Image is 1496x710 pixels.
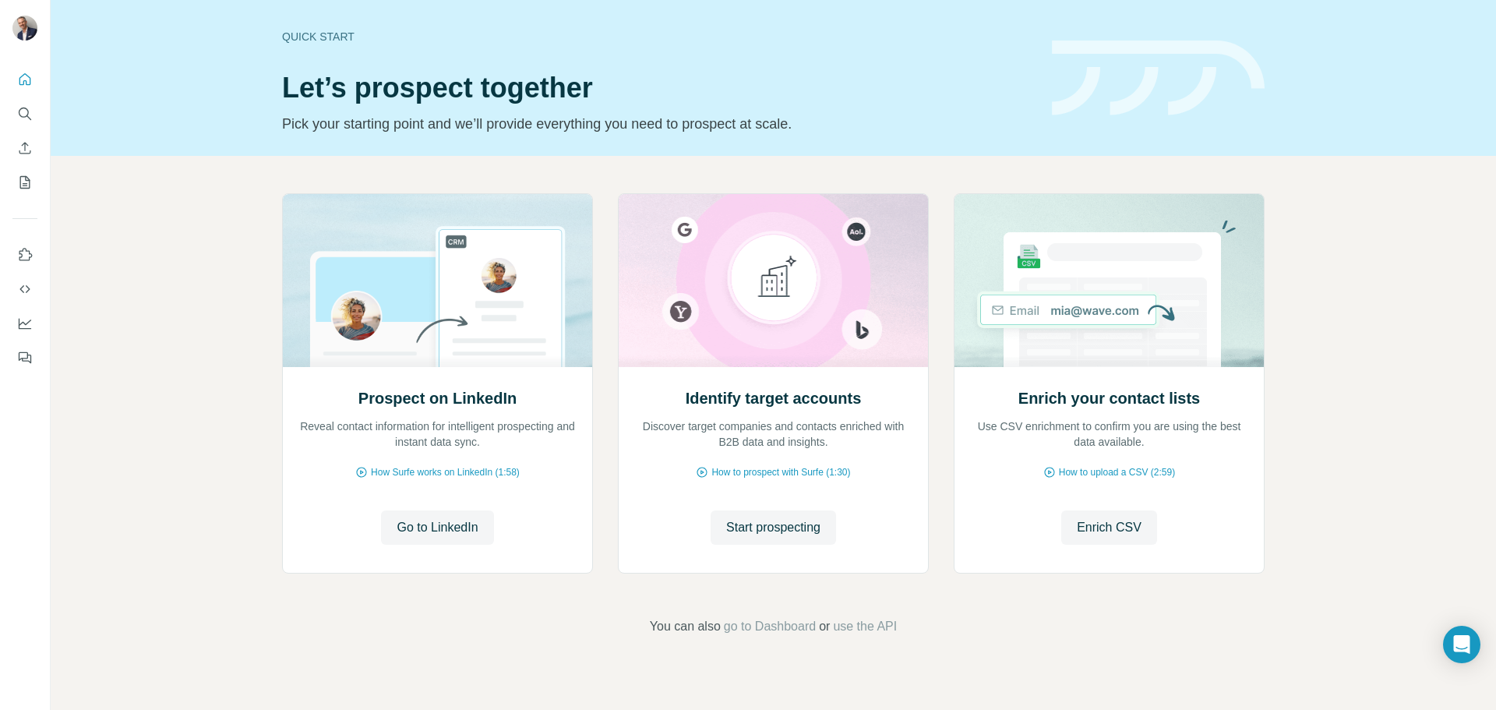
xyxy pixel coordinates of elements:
[12,309,37,337] button: Dashboard
[634,419,912,450] p: Discover target companies and contacts enriched with B2B data and insights.
[1077,518,1141,537] span: Enrich CSV
[358,387,517,409] h2: Prospect on LinkedIn
[12,241,37,269] button: Use Surfe on LinkedIn
[1059,465,1175,479] span: How to upload a CSV (2:59)
[12,16,37,41] img: Avatar
[618,194,929,367] img: Identify target accounts
[381,510,493,545] button: Go to LinkedIn
[12,65,37,94] button: Quick start
[12,344,37,372] button: Feedback
[282,29,1033,44] div: Quick start
[12,134,37,162] button: Enrich CSV
[12,100,37,128] button: Search
[12,168,37,196] button: My lists
[711,510,836,545] button: Start prospecting
[954,194,1265,367] img: Enrich your contact lists
[726,518,820,537] span: Start prospecting
[686,387,862,409] h2: Identify target accounts
[819,617,830,636] span: or
[724,617,816,636] button: go to Dashboard
[650,617,721,636] span: You can also
[397,518,478,537] span: Go to LinkedIn
[298,419,577,450] p: Reveal contact information for intelligent prospecting and instant data sync.
[970,419,1248,450] p: Use CSV enrichment to confirm you are using the best data available.
[711,465,850,479] span: How to prospect with Surfe (1:30)
[282,194,593,367] img: Prospect on LinkedIn
[1443,626,1480,663] div: Open Intercom Messenger
[282,72,1033,104] h1: Let’s prospect together
[282,113,1033,135] p: Pick your starting point and we’ll provide everything you need to prospect at scale.
[833,617,897,636] button: use the API
[1061,510,1157,545] button: Enrich CSV
[371,465,520,479] span: How Surfe works on LinkedIn (1:58)
[1018,387,1200,409] h2: Enrich your contact lists
[1052,41,1265,116] img: banner
[12,275,37,303] button: Use Surfe API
